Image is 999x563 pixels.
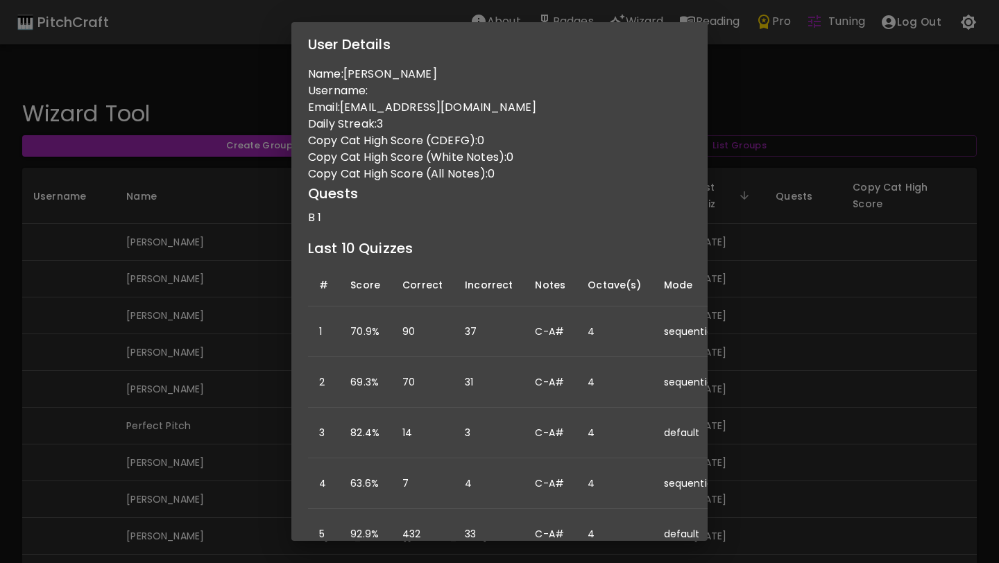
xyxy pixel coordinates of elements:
[524,264,577,306] th: Notes
[391,306,454,357] td: 90
[291,22,708,67] h2: User Details
[308,132,691,149] p: Copy Cat High Score (CDEFG): 0
[308,408,339,458] td: 3
[577,408,652,458] td: 4
[308,149,691,166] p: Copy Cat High Score (White Notes): 0
[454,408,524,458] td: 3
[308,357,339,408] td: 2
[653,264,727,306] th: Mode
[308,509,339,560] td: 5
[339,357,391,408] td: 69.3%
[454,264,524,306] th: Incorrect
[308,306,339,357] td: 1
[391,357,454,408] td: 70
[653,458,727,509] td: sequential
[308,166,691,182] p: Copy Cat High Score (All Notes): 0
[339,509,391,560] td: 92.9%
[391,509,454,560] td: 432
[524,458,577,509] td: C-A#
[653,408,727,458] td: default
[391,408,454,458] td: 14
[577,509,652,560] td: 4
[308,99,691,116] p: Email: [EMAIL_ADDRESS][DOMAIN_NAME]
[653,357,727,408] td: sequential
[454,357,524,408] td: 31
[391,458,454,509] td: 7
[524,509,577,560] td: C-A#
[524,306,577,357] td: C-A#
[577,306,652,357] td: 4
[308,83,691,99] p: Username:
[577,357,652,408] td: 4
[308,264,339,306] th: #
[339,264,391,306] th: Score
[339,458,391,509] td: 63.6%
[308,209,691,226] p: B 1
[308,116,691,132] p: Daily Streak: 3
[454,306,524,357] td: 37
[339,408,391,458] td: 82.4%
[308,182,691,205] h6: Quests
[577,458,652,509] td: 4
[454,509,524,560] td: 33
[653,509,727,560] td: default
[524,357,577,408] td: C-A#
[339,306,391,357] td: 70.9%
[577,264,652,306] th: Octave(s)
[524,408,577,458] td: C-A#
[653,306,727,357] td: sequential
[308,237,691,259] h6: Last 10 Quizzes
[391,264,454,306] th: Correct
[308,66,691,83] p: Name: [PERSON_NAME]
[308,458,339,509] td: 4
[454,458,524,509] td: 4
